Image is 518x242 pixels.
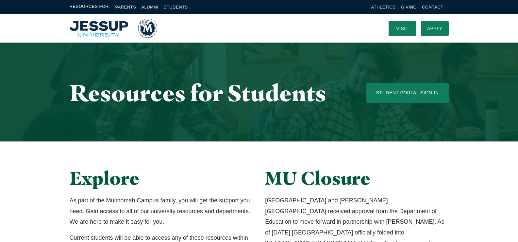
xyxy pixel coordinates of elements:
a: Alumni [141,5,158,9]
p: As part of the Multnomah Campus family, you will get the support you need. Gain access to all of ... [70,195,253,227]
h2: MU Closure [265,168,448,189]
a: Giving [401,5,417,9]
a: Apply [421,21,449,36]
a: Students [164,5,188,9]
h1: Resources for Students [70,80,340,105]
a: Visit [389,21,416,36]
img: Multnomah University Logo [70,19,157,38]
a: Contact [422,5,443,9]
a: Home [70,19,157,38]
h2: Explore [70,168,253,189]
a: Student Portal Sign-In [366,83,449,103]
a: Athletics [371,5,396,9]
span: Resources For: [70,3,110,11]
a: Parents [115,5,136,9]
